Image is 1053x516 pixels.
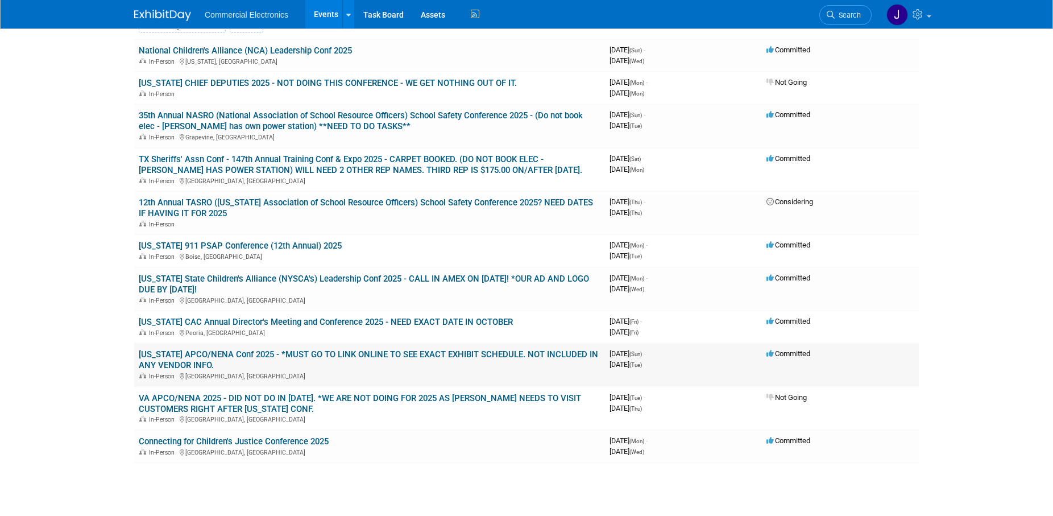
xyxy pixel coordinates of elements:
div: [GEOGRAPHIC_DATA], [GEOGRAPHIC_DATA] [139,176,600,185]
span: Committed [766,317,810,325]
span: In-Person [149,449,178,456]
span: [DATE] [610,89,644,97]
span: In-Person [149,329,178,337]
span: [DATE] [610,154,644,163]
span: [DATE] [610,447,644,456]
span: - [646,241,648,249]
img: In-Person Event [139,58,146,64]
span: - [644,110,645,119]
div: [GEOGRAPHIC_DATA], [GEOGRAPHIC_DATA] [139,371,600,380]
span: (Wed) [629,449,644,455]
span: [DATE] [610,274,648,282]
img: In-Person Event [139,90,146,96]
div: [GEOGRAPHIC_DATA], [GEOGRAPHIC_DATA] [139,295,600,304]
img: In-Person Event [139,221,146,226]
span: Considering [766,197,813,206]
span: (Thu) [629,199,642,205]
span: [DATE] [610,165,644,174]
span: Not Going [766,78,807,86]
span: In-Person [149,134,178,141]
span: - [644,349,645,358]
span: Committed [766,349,810,358]
span: (Fri) [629,319,639,325]
span: (Mon) [629,275,644,282]
span: In-Person [149,58,178,65]
img: In-Person Event [139,449,146,455]
span: (Sun) [629,112,642,118]
span: [DATE] [610,328,639,336]
span: (Sat) [629,156,641,162]
div: [US_STATE], [GEOGRAPHIC_DATA] [139,56,600,65]
span: - [646,78,648,86]
span: (Tue) [629,253,642,259]
a: National Children's Alliance (NCA) Leadership Conf 2025 [139,46,352,56]
span: In-Person [149,373,178,380]
span: - [646,436,648,445]
span: [DATE] [610,110,645,119]
img: In-Person Event [139,373,146,378]
img: In-Person Event [139,416,146,422]
span: (Mon) [629,90,644,97]
span: [DATE] [610,251,642,260]
span: [DATE] [610,284,644,293]
span: [DATE] [610,56,644,65]
img: In-Person Event [139,253,146,259]
img: In-Person Event [139,134,146,139]
img: In-Person Event [139,329,146,335]
span: In-Person [149,253,178,261]
div: [GEOGRAPHIC_DATA], [GEOGRAPHIC_DATA] [139,414,600,423]
div: Grapevine, [GEOGRAPHIC_DATA] [139,132,600,141]
span: [DATE] [610,121,642,130]
span: - [644,393,645,402]
span: (Tue) [629,395,642,401]
span: - [644,46,645,54]
span: Committed [766,274,810,282]
span: (Mon) [629,167,644,173]
span: [DATE] [610,360,642,369]
a: Search [819,5,872,25]
span: [DATE] [610,197,645,206]
span: - [644,197,645,206]
span: [DATE] [610,46,645,54]
span: Committed [766,46,810,54]
span: - [642,154,644,163]
span: In-Person [149,177,178,185]
span: (Mon) [629,80,644,86]
span: In-Person [149,90,178,98]
img: Jennifer Roosa [886,4,908,26]
span: Committed [766,241,810,249]
span: (Tue) [629,123,642,129]
a: [US_STATE] CHIEF DEPUTIES 2025 - NOT DOING THIS CONFERENCE - WE GET NOTHING OUT OF IT. [139,78,517,88]
img: ExhibitDay [134,10,191,21]
span: Search [835,11,861,19]
span: [DATE] [610,349,645,358]
span: [DATE] [610,241,648,249]
img: In-Person Event [139,177,146,183]
span: (Thu) [629,406,642,412]
a: [US_STATE] State Children's Alliance (NYSCA's) Leadership Conf 2025 - CALL IN AMEX ON [DATE]! *OU... [139,274,589,295]
span: (Tue) [629,362,642,368]
span: [DATE] [610,404,642,412]
div: Peoria, [GEOGRAPHIC_DATA] [139,328,600,337]
span: Commercial Electronics [205,10,288,19]
span: - [640,317,642,325]
span: (Mon) [629,242,644,249]
span: (Wed) [629,58,644,64]
span: In-Person [149,297,178,304]
a: [US_STATE] CAC Annual Director's Meeting and Conference 2025 - NEED EXACT DATE IN OCTOBER [139,317,513,327]
span: (Thu) [629,210,642,216]
span: [DATE] [610,317,642,325]
span: - [646,274,648,282]
a: VA APCO/NENA 2025 - DID NOT DO IN [DATE]. *WE ARE NOT DOING FOR 2025 AS [PERSON_NAME] NEEDS TO VI... [139,393,581,414]
span: Committed [766,154,810,163]
span: [DATE] [610,78,648,86]
span: In-Person [149,416,178,423]
span: [DATE] [610,208,642,217]
a: [US_STATE] APCO/NENA Conf 2025 - *MUST GO TO LINK ONLINE TO SEE EXACT EXHIBIT SCHEDULE. NOT INCLU... [139,349,598,370]
a: TX Sheriffs' Assn Conf - 147th Annual Training Conf & Expo 2025 - CARPET BOOKED. (DO NOT BOOK ELE... [139,154,582,175]
span: (Sun) [629,47,642,53]
div: [GEOGRAPHIC_DATA], [GEOGRAPHIC_DATA] [139,447,600,456]
span: In-Person [149,221,178,228]
a: [US_STATE] 911 PSAP Conference (12th Annual) 2025 [139,241,342,251]
span: (Wed) [629,286,644,292]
